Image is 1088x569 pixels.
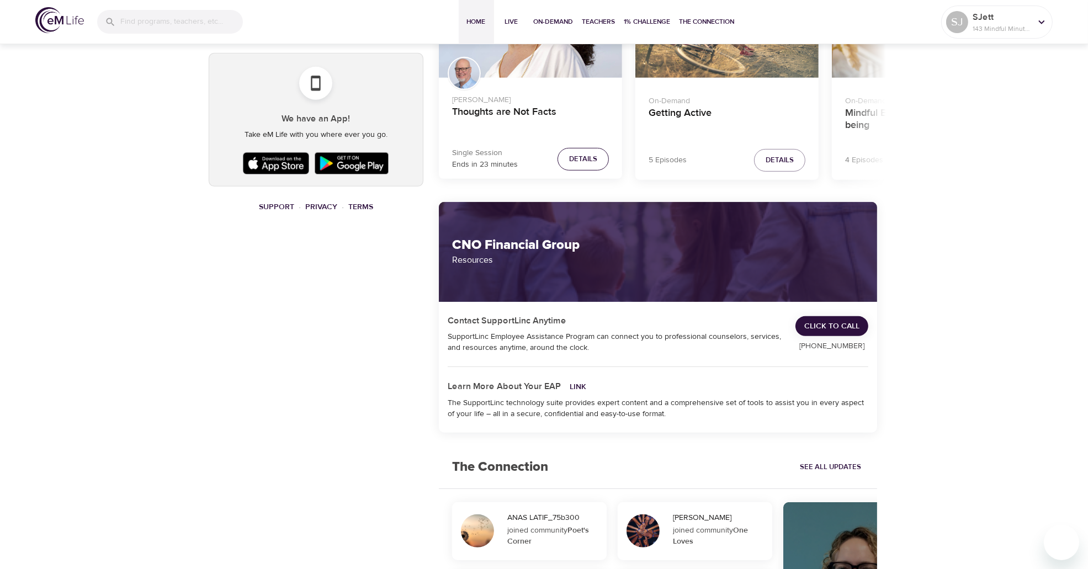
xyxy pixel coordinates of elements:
[342,200,344,215] li: ·
[558,148,609,171] button: Details
[498,16,525,28] span: Live
[120,10,243,34] input: Find programs, teachers, etc...
[240,150,312,177] img: Apple App Store
[766,154,794,167] span: Details
[673,512,768,523] div: [PERSON_NAME]
[507,525,589,546] strong: Poet's Corner
[845,91,1002,107] p: On-Demand
[259,202,294,212] a: Support
[463,16,490,28] span: Home
[973,10,1031,24] p: SJett
[534,16,574,28] span: On-Demand
[649,107,805,134] h4: Getting Active
[452,90,609,106] p: [PERSON_NAME]
[452,147,518,159] p: Single Session
[448,381,561,392] h5: Learn More About Your EAP
[452,253,864,267] p: Resources
[218,129,414,141] p: Take eM Life with you where ever you go.
[305,202,337,212] a: Privacy
[649,155,687,166] p: 5 Episodes
[624,16,671,28] span: 1% Challenge
[448,397,869,419] div: The SupportLinc technology suite provides expert content and a comprehensive set of tools to assi...
[973,24,1031,34] p: 143 Mindful Minutes
[507,525,599,547] div: joined community
[569,153,597,166] span: Details
[795,316,868,337] a: Click to Call
[507,512,602,523] div: ANAS LATIF_75b300
[680,16,735,28] span: The Connection
[452,159,518,171] p: Ends in 23 minutes
[209,200,423,215] nav: breadcrumb
[649,91,805,107] p: On-Demand
[845,107,1002,134] h4: Mindful Eating: A Path to Well-being
[439,446,561,488] h2: The Connection
[795,341,868,352] p: [PHONE_NUMBER]
[448,315,566,327] h5: Contact SupportLinc Anytime
[673,525,765,547] div: joined community
[348,202,373,212] a: Terms
[218,113,414,125] h5: We have an App!
[673,525,748,546] strong: One Loves
[1044,525,1079,560] iframe: Button to launch messaging window
[754,149,805,172] button: Details
[582,16,615,28] span: Teachers
[452,237,864,253] h2: CNO Financial Group
[845,155,883,166] p: 4 Episodes
[452,106,609,132] h4: Thoughts are Not Facts
[797,459,864,476] a: See All Updates
[570,382,586,392] a: Link
[299,200,301,215] li: ·
[804,320,859,333] span: Click to Call
[800,461,861,474] span: See All Updates
[946,11,968,33] div: SJ
[448,331,783,353] div: SupportLinc Employee Assistance Program can connect you to professional counselors, services, and...
[312,150,391,177] img: Google Play Store
[35,7,84,33] img: logo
